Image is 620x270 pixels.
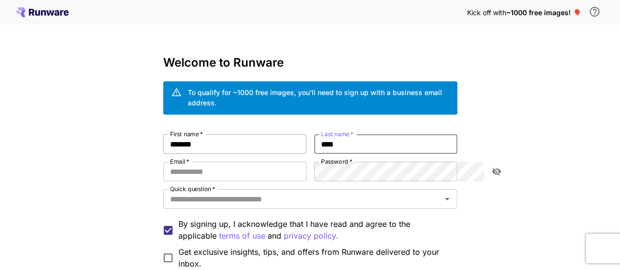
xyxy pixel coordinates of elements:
[321,157,352,166] label: Password
[178,218,449,242] p: By signing up, I acknowledge that I have read and agree to the applicable and
[467,8,506,17] span: Kick off with
[440,192,454,206] button: Open
[163,56,457,70] h3: Welcome to Runware
[188,87,449,108] div: To qualify for ~1000 free images, you’ll need to sign up with a business email address.
[219,230,265,242] button: By signing up, I acknowledge that I have read and agree to the applicable and privacy policy.
[284,230,338,242] p: privacy policy.
[284,230,338,242] button: By signing up, I acknowledge that I have read and agree to the applicable terms of use and
[170,130,203,138] label: First name
[585,2,604,22] button: In order to qualify for free credit, you need to sign up with a business email address and click ...
[170,185,215,193] label: Quick question
[219,230,265,242] p: terms of use
[506,8,581,17] span: ~1000 free images! 🎈
[178,246,449,270] span: Get exclusive insights, tips, and offers from Runware delivered to your inbox.
[321,130,353,138] label: Last name
[170,157,189,166] label: Email
[488,163,505,180] button: toggle password visibility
